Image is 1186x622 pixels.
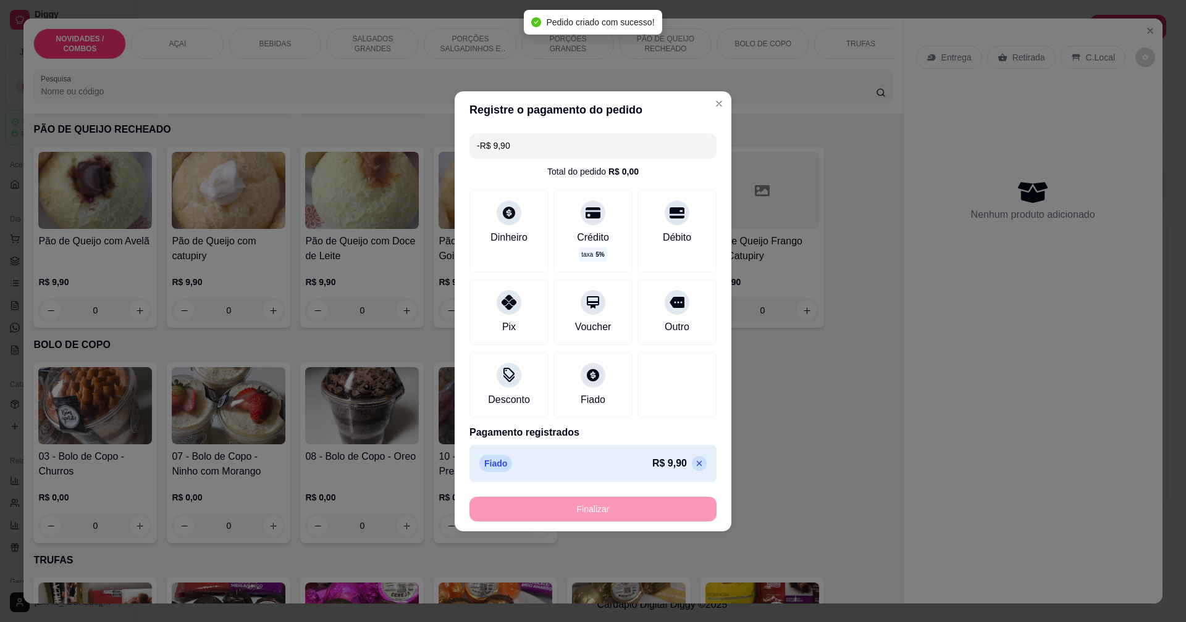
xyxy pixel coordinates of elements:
[665,320,689,334] div: Outro
[547,165,639,178] div: Total do pedido
[502,320,516,334] div: Pix
[581,392,605,407] div: Fiado
[490,230,528,245] div: Dinheiro
[663,230,691,245] div: Débito
[575,320,612,334] div: Voucher
[469,425,717,440] p: Pagamento registrados
[477,133,709,158] input: Ex.: hambúrguer de cordeiro
[455,91,731,128] header: Registre o pagamento do pedido
[709,94,729,114] button: Close
[546,17,654,27] span: Pedido criado com sucesso!
[581,250,604,259] p: taxa
[479,455,512,472] p: Fiado
[577,230,609,245] div: Crédito
[652,456,687,471] p: R$ 9,90
[595,250,604,259] span: 5 %
[488,392,530,407] div: Desconto
[531,17,541,27] span: check-circle
[608,165,639,178] div: R$ 0,00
